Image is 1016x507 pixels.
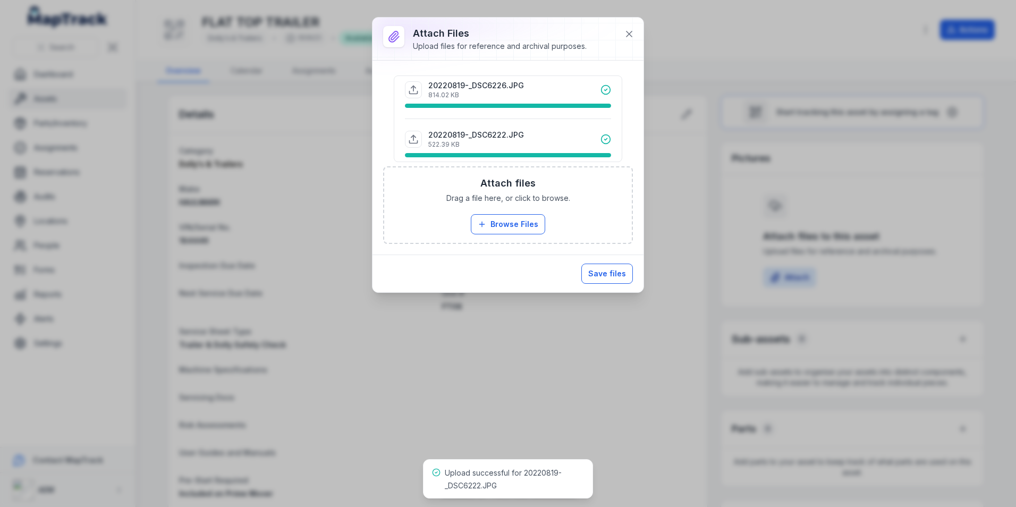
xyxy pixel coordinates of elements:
[428,140,524,149] p: 522.39 KB
[428,91,524,99] p: 814.02 KB
[480,176,536,191] h3: Attach files
[428,80,524,91] p: 20220819-_DSC6226.JPG
[446,193,570,204] span: Drag a file here, or click to browse.
[445,468,562,490] span: Upload successful for 20220819-_DSC6222.JPG
[413,41,587,52] div: Upload files for reference and archival purposes.
[471,214,545,234] button: Browse Files
[413,26,587,41] h3: Attach Files
[428,130,524,140] p: 20220819-_DSC6222.JPG
[581,264,633,284] button: Save files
